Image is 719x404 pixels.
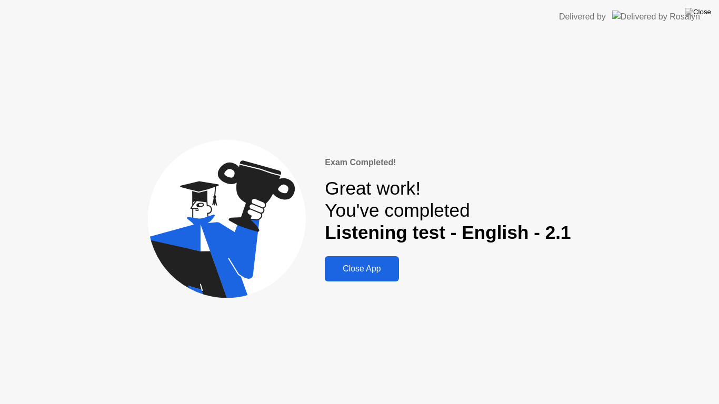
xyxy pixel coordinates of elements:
[559,11,606,23] div: Delivered by
[325,256,398,281] button: Close App
[685,8,711,16] img: Close
[325,177,571,244] div: Great work! You've completed
[612,11,700,23] img: Delivered by Rosalyn
[325,222,571,243] b: Listening test - English - 2.1
[328,264,395,274] div: Close App
[325,156,571,169] div: Exam Completed!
